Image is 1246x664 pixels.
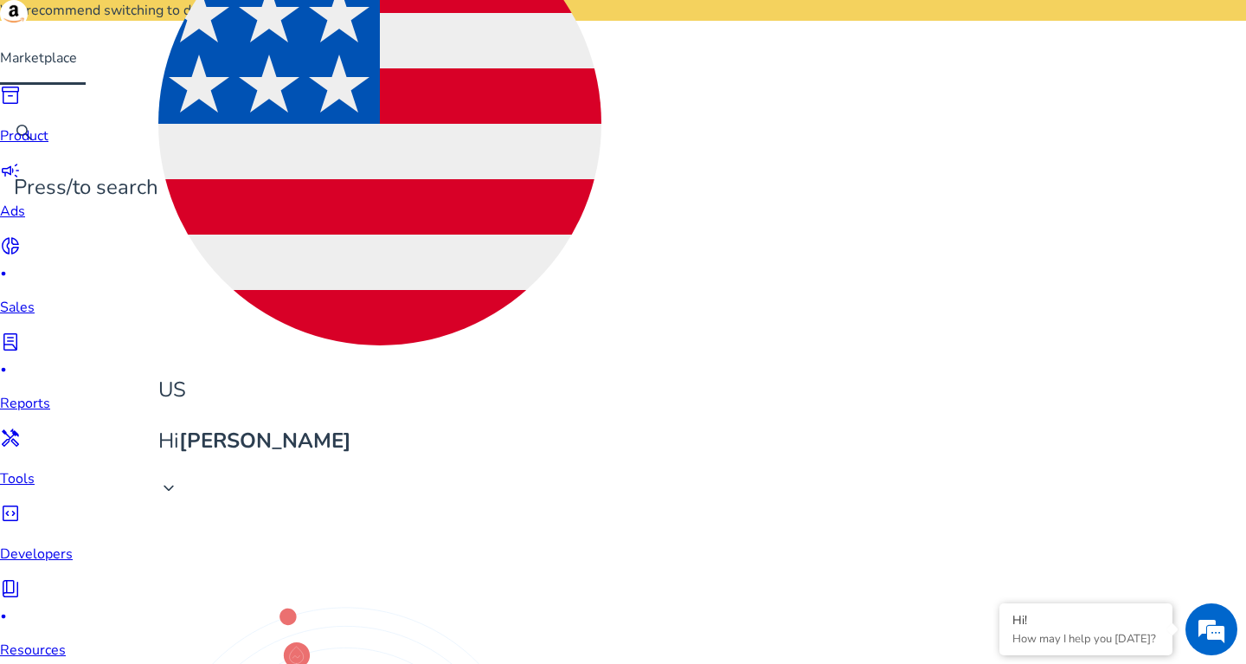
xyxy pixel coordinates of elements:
[158,375,601,405] p: US
[1012,631,1159,647] p: How may I help you today?
[179,427,351,454] b: [PERSON_NAME]
[14,172,158,203] p: Press to search
[1012,612,1159,629] div: Hi!
[158,478,179,499] span: keyboard_arrow_down
[158,426,601,456] p: Hi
